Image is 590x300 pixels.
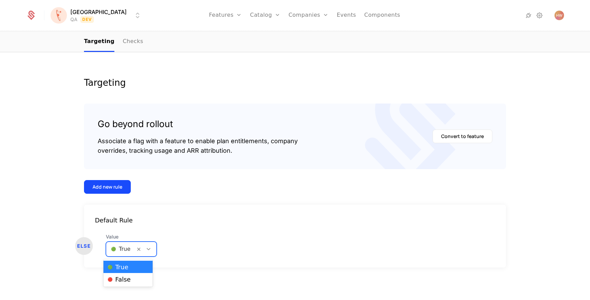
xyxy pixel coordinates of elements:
span: [GEOGRAPHIC_DATA] [70,8,127,16]
div: QA [70,16,78,23]
img: Hank Warner [554,11,564,20]
div: Add new rule [93,183,122,190]
button: Add new rule [84,180,131,194]
div: Go beyond rollout [98,117,298,131]
img: Florence [51,7,67,24]
button: Open user button [554,11,564,20]
nav: Main [84,32,506,52]
a: Targeting [84,32,114,52]
span: 🟢 [108,264,113,270]
span: Value [106,233,157,240]
div: Associate a flag with a feature to enable plan entitlements, company overrides, tracking usage an... [98,136,298,155]
button: Select environment [53,8,142,23]
span: True [108,264,128,270]
a: Integrations [524,11,533,19]
button: Convert to feature [433,129,492,143]
a: Checks [123,32,143,52]
div: ELSE [75,237,93,255]
ul: Choose Sub Page [84,32,143,52]
a: Settings [535,11,544,19]
span: 🔴 [108,277,113,282]
span: False [108,276,131,283]
span: Dev [80,16,94,23]
div: Targeting [84,78,506,87]
div: Default Rule [84,216,506,225]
